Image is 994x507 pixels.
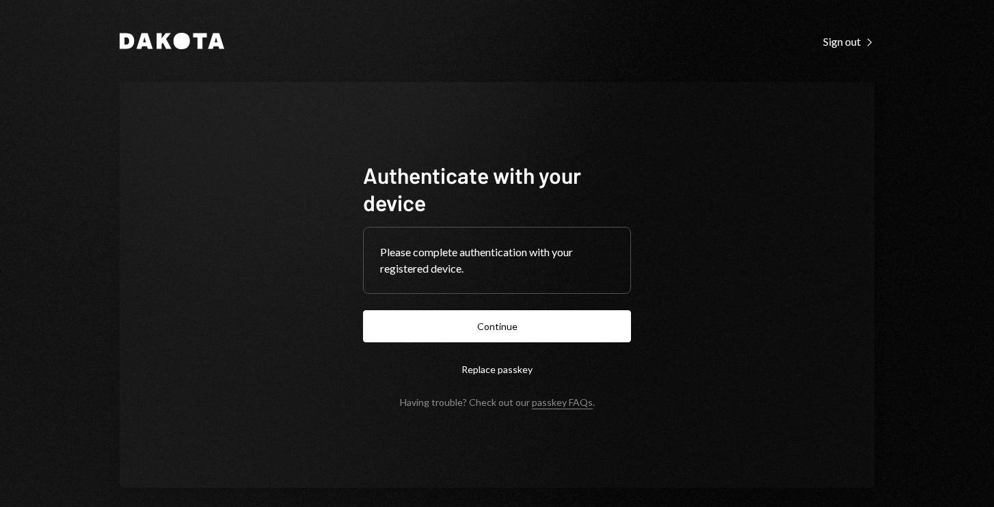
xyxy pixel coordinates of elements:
[823,33,874,49] a: Sign out
[363,353,631,385] button: Replace passkey
[380,244,614,277] div: Please complete authentication with your registered device.
[823,35,874,49] div: Sign out
[363,310,631,342] button: Continue
[532,396,593,409] a: passkey FAQs
[363,161,631,216] h1: Authenticate with your device
[400,396,595,408] div: Having trouble? Check out our .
